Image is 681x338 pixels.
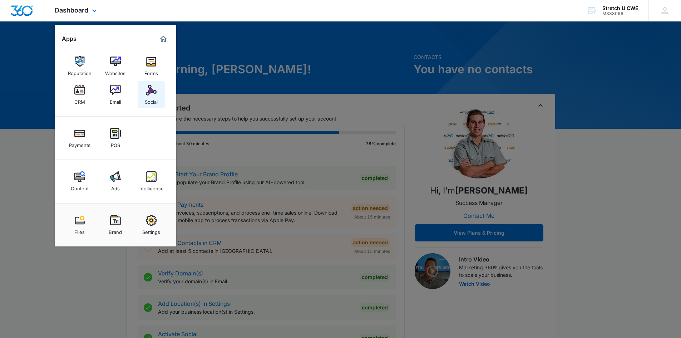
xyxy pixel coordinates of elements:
h2: Apps [62,35,77,42]
a: Payments [66,124,93,152]
a: Marketing 360® Dashboard [158,33,169,45]
span: Dashboard [55,6,88,14]
div: POS [111,139,120,148]
div: account name [602,5,638,11]
a: Ads [102,168,129,195]
div: Payments [69,139,90,148]
div: Ads [111,182,120,191]
a: CRM [66,81,93,108]
div: CRM [74,95,85,105]
div: Social [145,95,158,105]
a: Content [66,168,93,195]
div: Forms [144,67,158,76]
a: Settings [138,211,165,239]
div: Reputation [68,67,92,76]
div: Files [74,226,85,235]
a: Forms [138,53,165,80]
a: POS [102,124,129,152]
div: Brand [109,226,122,235]
div: account id [602,11,638,16]
a: Reputation [66,53,93,80]
a: Email [102,81,129,108]
a: Files [66,211,93,239]
div: Email [110,95,121,105]
a: Intelligence [138,168,165,195]
a: Websites [102,53,129,80]
div: Websites [105,67,125,76]
a: Social [138,81,165,108]
div: Content [71,182,89,191]
div: Intelligence [138,182,164,191]
div: Settings [142,226,160,235]
a: Brand [102,211,129,239]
